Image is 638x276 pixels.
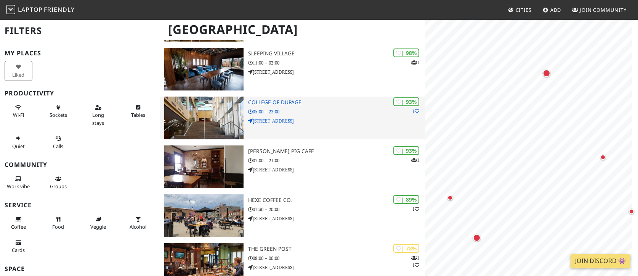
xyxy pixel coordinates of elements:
h3: Space [5,265,155,273]
span: Long stays [92,111,104,126]
h3: Service [5,202,155,209]
span: Work-friendly tables [131,111,145,118]
a: Cities [505,3,535,17]
span: Power sockets [50,111,67,118]
a: Sleeping Village | 98% 1 Sleeping Village 11:00 – 02:00 [STREET_ADDRESS] [160,48,426,90]
span: Veggie [90,223,106,230]
p: 07:30 – 20:00 [248,206,425,213]
button: Tables [124,101,152,121]
div: | 78% [393,244,419,253]
button: Veggie [84,213,112,233]
div: Map marker [539,66,554,81]
p: 07:00 – 21:00 [248,157,425,164]
a: College of DuPage | 93% 1 College of DuPage 05:00 – 23:00 [STREET_ADDRESS] [160,97,426,139]
span: Food [52,223,64,230]
p: 05:00 – 23:00 [248,108,425,115]
div: | 89% [393,195,419,204]
span: Credit cards [12,247,25,253]
span: Quiet [12,143,25,150]
span: Add [550,6,561,13]
p: 1 [411,59,419,66]
button: Food [45,213,72,233]
a: Hexe Coffee Co. | 89% 1 Hexe Coffee Co. 07:30 – 20:00 [STREET_ADDRESS] [160,194,426,237]
a: Join Community [569,3,630,17]
p: [STREET_ADDRESS] [248,68,425,76]
p: [STREET_ADDRESS] [248,215,425,222]
button: Calls [45,132,72,152]
button: Work vibe [5,173,32,193]
img: Bourgeois Pig Cafe [164,145,244,188]
span: Friendly [44,5,74,14]
span: Coffee [11,223,26,230]
h3: Hexe Coffee Co. [248,197,425,203]
h3: My Places [5,50,155,57]
p: [STREET_ADDRESS] [248,117,425,124]
div: Map marker [442,190,458,205]
div: | 98% [393,48,419,57]
h3: Productivity [5,90,155,97]
p: 1 [412,205,419,213]
span: Join Community [580,6,627,13]
a: Add [540,3,564,17]
img: Sleeping Village [164,48,244,90]
span: People working [7,183,30,190]
div: | 93% [393,97,419,106]
button: Groups [45,173,72,193]
h3: Community [5,161,155,168]
h3: [PERSON_NAME] Pig Cafe [248,148,425,155]
span: Group tables [50,183,67,190]
span: Video/audio calls [53,143,63,150]
h1: [GEOGRAPHIC_DATA] [162,19,424,40]
span: Laptop [18,5,43,14]
h3: Sleeping Village [248,50,425,57]
button: Wi-Fi [5,101,32,121]
p: 1 1 [411,254,419,269]
button: Coffee [5,213,32,233]
a: Bourgeois Pig Cafe | 93% 1 [PERSON_NAME] Pig Cafe 07:00 – 21:00 [STREET_ADDRESS] [160,145,426,188]
div: Map marker [469,230,484,245]
img: College of DuPage [164,97,244,139]
div: | 93% [393,146,419,155]
a: LaptopFriendly LaptopFriendly [6,3,75,17]
h3: College of DuPage [248,99,425,106]
p: 08:00 – 00:00 [248,255,425,262]
p: [STREET_ADDRESS] [248,264,425,271]
img: LaptopFriendly [6,5,15,14]
h2: Filters [5,19,155,42]
span: Alcohol [130,223,146,230]
img: Hexe Coffee Co. [164,194,244,237]
span: Stable Wi-Fi [13,111,24,118]
span: Cities [516,6,532,13]
p: 1 [411,157,419,164]
button: Quiet [5,132,32,152]
p: 1 [412,108,419,115]
div: Map marker [595,150,611,165]
button: Long stays [84,101,112,129]
h3: The Green Post [248,246,425,252]
button: Alcohol [124,213,152,233]
p: [STREET_ADDRESS] [248,166,425,173]
button: Sockets [45,101,72,121]
button: Cards [5,236,32,257]
p: 11:00 – 02:00 [248,59,425,66]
